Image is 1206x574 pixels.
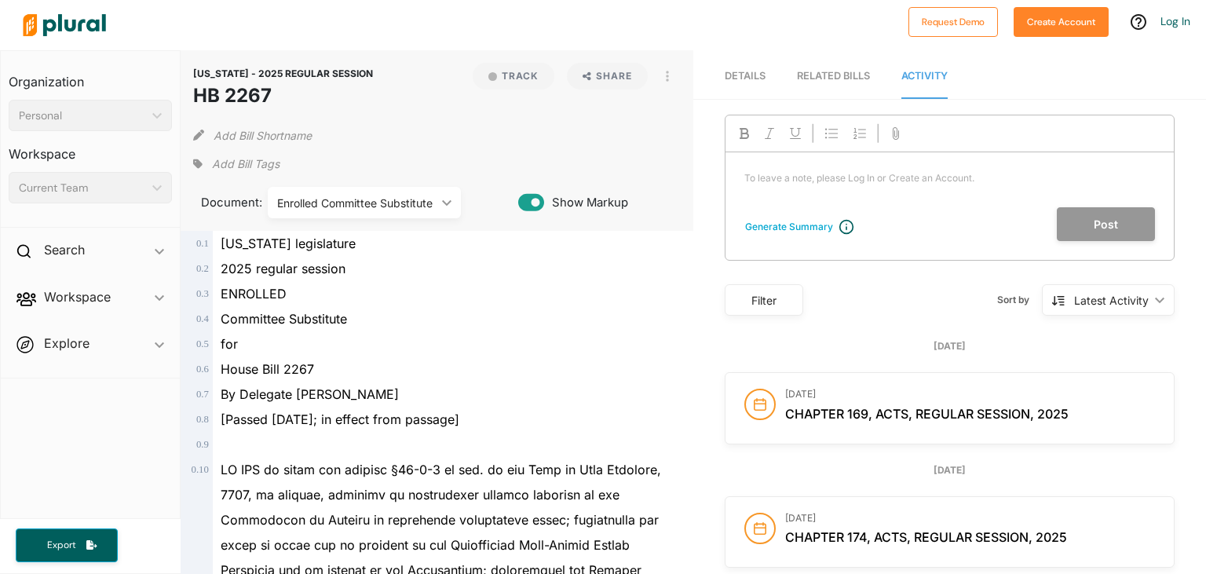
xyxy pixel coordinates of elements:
div: Personal [19,108,146,124]
span: 0 . 5 [196,338,209,349]
span: Sort by [997,293,1042,307]
span: 0 . 1 [196,238,209,249]
div: Generate Summary [745,220,833,234]
div: Current Team [19,180,146,196]
div: RELATED BILLS [797,68,870,83]
span: Details [725,70,766,82]
span: 0 . 2 [196,263,209,274]
span: Activity [901,70,948,82]
span: 0 . 8 [196,414,209,425]
div: Filter [735,292,793,309]
div: [DATE] [725,463,1175,477]
span: Show Markup [544,194,628,211]
span: 0 . 6 [196,364,209,375]
span: Committee Substitute [221,311,347,327]
span: 0 . 10 [191,464,208,475]
span: [US_STATE] legislature [221,236,356,251]
span: [Passed [DATE]; in effect from passage] [221,411,459,427]
h3: [DATE] [785,389,1155,400]
span: Add Bill Tags [212,156,280,172]
button: Track [473,63,554,90]
div: Enrolled Committee Substitute [277,195,436,211]
span: House Bill 2267 [221,361,314,377]
a: Create Account [1014,13,1109,29]
a: Activity [901,54,948,99]
div: Latest Activity [1074,292,1149,309]
span: Chapter 174, Acts, Regular Session, 2025 [785,529,1067,545]
div: [DATE] [725,339,1175,353]
h3: [DATE] [785,513,1155,524]
span: By Delegate [PERSON_NAME] [221,386,399,402]
span: 0 . 9 [196,439,209,450]
h1: HB 2267 [193,82,373,110]
h3: Organization [9,59,172,93]
a: Details [725,54,766,99]
span: [US_STATE] - 2025 REGULAR SESSION [193,68,373,79]
span: ENROLLED [221,286,287,302]
button: Share [561,63,654,90]
button: Generate Summary [740,219,838,235]
button: Post [1057,207,1155,241]
a: Log In [1160,14,1190,28]
button: Create Account [1014,7,1109,37]
span: 0 . 3 [196,288,209,299]
span: Document: [193,194,248,211]
h3: Workspace [9,131,172,166]
span: 2025 regular session [221,261,345,276]
span: 0 . 7 [196,389,209,400]
span: 0 . 4 [196,313,209,324]
span: for [221,336,238,352]
span: Export [36,539,86,552]
span: Chapter 169, Acts, Regular Session, 2025 [785,406,1069,422]
div: Add tags [193,152,280,176]
button: Share [567,63,648,90]
button: Export [16,528,118,562]
a: Request Demo [908,13,998,29]
button: Add Bill Shortname [214,122,312,148]
h2: Search [44,241,85,258]
button: Request Demo [908,7,998,37]
a: RELATED BILLS [797,54,870,99]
